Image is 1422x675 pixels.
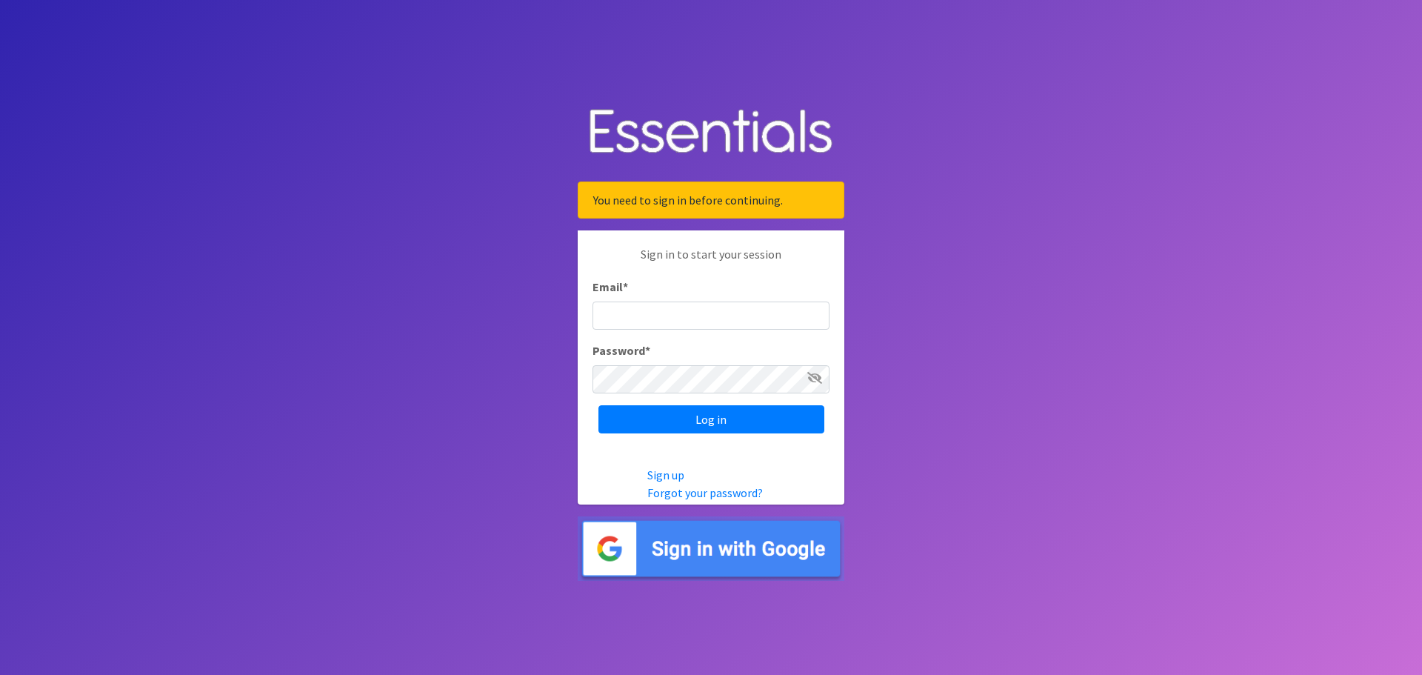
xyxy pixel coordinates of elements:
label: Password [592,342,650,359]
label: Email [592,278,628,296]
img: Sign in with Google [578,516,844,581]
a: Sign up [647,468,684,482]
div: You need to sign in before continuing. [578,182,844,219]
img: Human Essentials [578,94,844,170]
input: Log in [598,405,824,433]
a: Forgot your password? [647,485,763,500]
p: Sign in to start your session [592,245,829,278]
abbr: required [645,343,650,358]
abbr: required [623,279,628,294]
